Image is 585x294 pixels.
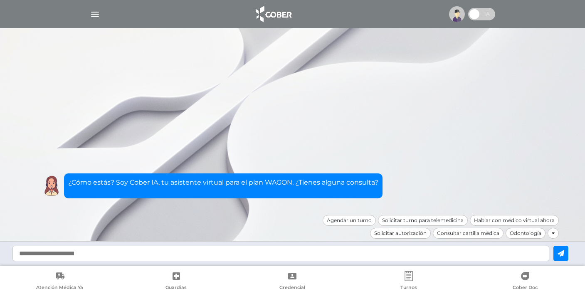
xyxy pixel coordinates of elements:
img: Cober IA [41,175,62,196]
a: Credencial [234,271,351,292]
div: Hablar con médico virtual ahora [470,215,559,226]
span: Turnos [400,284,417,292]
span: Cober Doc [513,284,538,292]
div: Odontología [506,228,546,239]
a: Turnos [351,271,467,292]
a: Atención Médica Ya [2,271,118,292]
span: Guardias [165,284,187,292]
span: Credencial [279,284,305,292]
img: logo_cober_home-white.png [251,4,295,24]
a: Guardias [118,271,234,292]
span: Atención Médica Ya [36,284,83,292]
div: Agendar un turno [323,215,376,226]
img: profile-placeholder.svg [449,6,465,22]
div: Consultar cartilla médica [433,228,504,239]
div: Solicitar turno para telemedicina [378,215,468,226]
div: Solicitar autorización [370,228,431,239]
a: Cober Doc [467,271,583,292]
p: ¿Cómo estás? Soy Cober IA, tu asistente virtual para el plan WAGON. ¿Tienes alguna consulta? [68,178,378,188]
img: Cober_menu-lines-white.svg [90,9,100,20]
